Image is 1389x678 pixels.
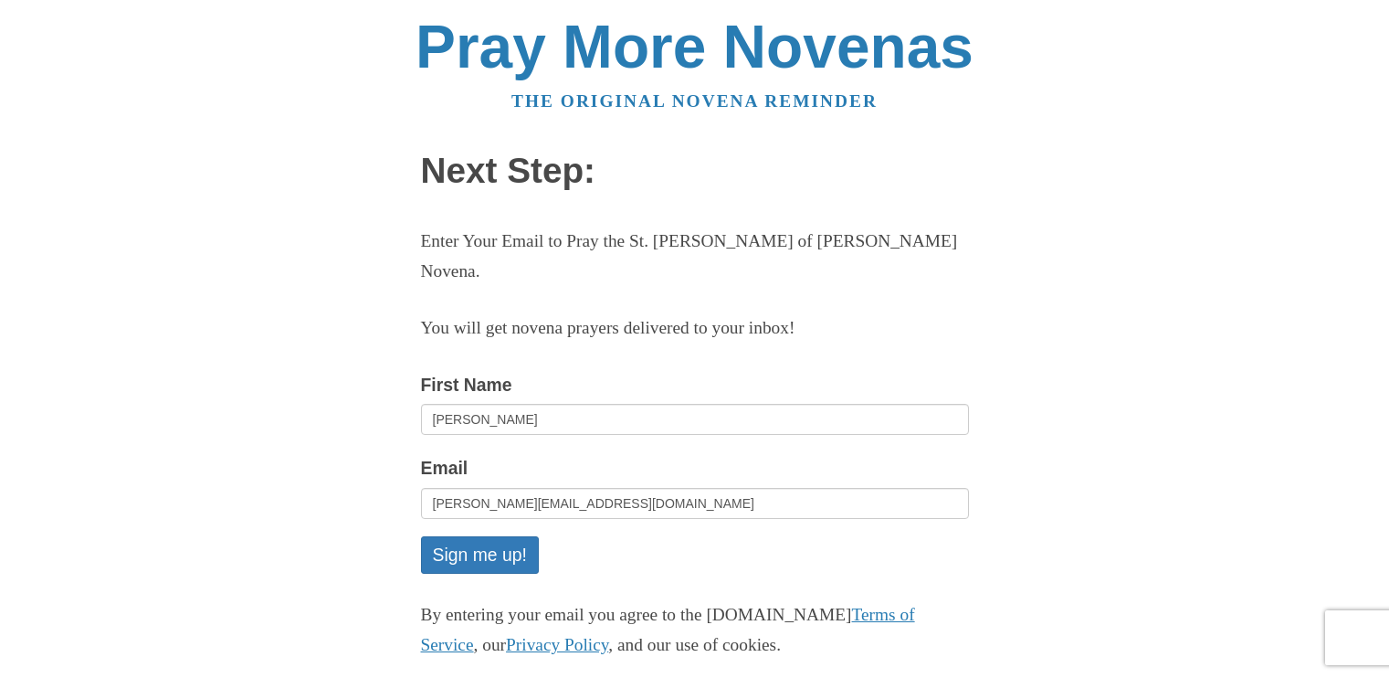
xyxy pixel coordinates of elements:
label: First Name [421,370,512,400]
label: Email [421,453,468,483]
input: Optional [421,404,969,435]
p: By entering your email you agree to the [DOMAIN_NAME] , our , and our use of cookies. [421,600,969,661]
button: Sign me up! [421,536,539,574]
a: Terms of Service [421,605,915,654]
a: Privacy Policy [506,635,608,654]
p: Enter Your Email to Pray the St. [PERSON_NAME] of [PERSON_NAME] Novena. [421,227,969,287]
h1: Next Step: [421,152,969,191]
a: The original novena reminder [511,91,878,111]
a: Pray More Novenas [416,13,973,80]
p: You will get novena prayers delivered to your inbox! [421,313,969,344]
